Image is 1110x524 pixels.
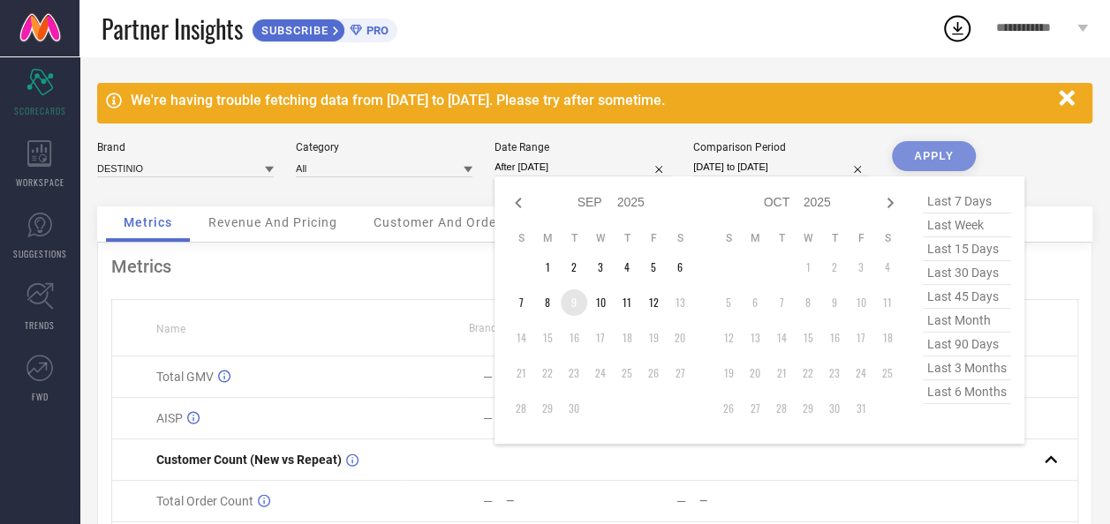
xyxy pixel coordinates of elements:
[13,247,67,260] span: SUGGESTIONS
[156,411,183,425] span: AISP
[667,325,693,351] td: Sat Sep 20 2025
[667,254,693,281] td: Sat Sep 06 2025
[693,141,870,153] div: Comparison Period
[923,190,1011,213] span: last 7 days
[941,12,973,44] div: Open download list
[821,325,848,351] td: Thu Oct 16 2025
[587,360,614,386] td: Wed Sep 24 2025
[848,231,874,245] th: Friday
[483,370,493,384] div: —
[715,231,742,245] th: Sunday
[16,176,64,189] span: WORKSPACE
[667,289,693,316] td: Sat Sep 13 2025
[587,289,614,316] td: Wed Sep 10 2025
[640,254,667,281] td: Fri Sep 05 2025
[795,254,821,281] td: Wed Oct 01 2025
[923,380,1011,404] span: last 6 months
[795,289,821,316] td: Wed Oct 08 2025
[795,395,821,422] td: Wed Oct 29 2025
[561,289,587,316] td: Tue Sep 09 2025
[848,289,874,316] td: Fri Oct 10 2025
[874,231,901,245] th: Saturday
[483,494,493,508] div: —
[795,325,821,351] td: Wed Oct 15 2025
[874,325,901,351] td: Sat Oct 18 2025
[923,285,1011,309] span: last 45 days
[795,231,821,245] th: Wednesday
[676,494,685,508] div: —
[848,395,874,422] td: Fri Oct 31 2025
[587,231,614,245] th: Wednesday
[508,231,534,245] th: Sunday
[874,289,901,316] td: Sat Oct 11 2025
[874,254,901,281] td: Sat Oct 04 2025
[768,325,795,351] td: Tue Oct 14 2025
[362,24,389,37] span: PRO
[97,141,274,153] div: Brand
[131,92,1050,109] div: We're having trouble fetching data from [DATE] to [DATE]. Please try after sometime.
[923,356,1011,380] span: last 3 months
[253,24,333,37] span: SUBSCRIBE
[587,254,614,281] td: Wed Sep 03 2025
[614,254,640,281] td: Thu Sep 04 2025
[587,325,614,351] td: Wed Sep 17 2025
[667,231,693,245] th: Saturday
[923,261,1011,285] span: last 30 days
[715,289,742,316] td: Sun Oct 05 2025
[640,360,667,386] td: Fri Sep 26 2025
[874,360,901,386] td: Sat Oct 25 2025
[32,390,49,403] span: FWD
[795,360,821,386] td: Wed Oct 22 2025
[821,360,848,386] td: Thu Oct 23 2025
[156,494,253,508] span: Total Order Count
[102,11,243,47] span: Partner Insights
[534,231,561,245] th: Monday
[156,370,214,384] span: Total GMV
[742,325,768,351] td: Mon Oct 13 2025
[640,325,667,351] td: Fri Sep 19 2025
[534,360,561,386] td: Mon Sep 22 2025
[640,231,667,245] th: Friday
[614,360,640,386] td: Thu Sep 25 2025
[111,256,1078,277] div: Metrics
[534,325,561,351] td: Mon Sep 15 2025
[506,495,594,507] div: —
[534,395,561,422] td: Mon Sep 29 2025
[508,360,534,386] td: Sun Sep 21 2025
[483,411,493,425] div: —
[561,231,587,245] th: Tuesday
[508,325,534,351] td: Sun Sep 14 2025
[715,395,742,422] td: Sun Oct 26 2025
[508,192,529,213] div: Previous month
[208,215,337,229] span: Revenue And Pricing
[742,289,768,316] td: Mon Oct 06 2025
[848,360,874,386] td: Fri Oct 24 2025
[534,254,561,281] td: Mon Sep 01 2025
[821,254,848,281] td: Thu Oct 02 2025
[156,323,185,335] span: Name
[508,289,534,316] td: Sun Sep 07 2025
[495,141,671,153] div: Date Range
[495,158,671,176] input: Select date range
[693,158,870,176] input: Select comparison period
[614,231,640,245] th: Thursday
[768,289,795,316] td: Tue Oct 07 2025
[768,395,795,422] td: Tue Oct 28 2025
[698,495,787,507] div: —
[923,333,1011,356] span: last 90 days
[296,141,472,153] div: Category
[821,289,848,316] td: Thu Oct 09 2025
[715,360,742,386] td: Sun Oct 19 2025
[561,395,587,422] td: Tue Sep 30 2025
[821,395,848,422] td: Thu Oct 30 2025
[534,289,561,316] td: Mon Sep 08 2025
[14,104,66,117] span: SCORECARDS
[640,289,667,316] td: Fri Sep 12 2025
[848,325,874,351] td: Fri Oct 17 2025
[561,325,587,351] td: Tue Sep 16 2025
[742,231,768,245] th: Monday
[614,289,640,316] td: Thu Sep 11 2025
[508,395,534,422] td: Sun Sep 28 2025
[561,254,587,281] td: Tue Sep 02 2025
[768,360,795,386] td: Tue Oct 21 2025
